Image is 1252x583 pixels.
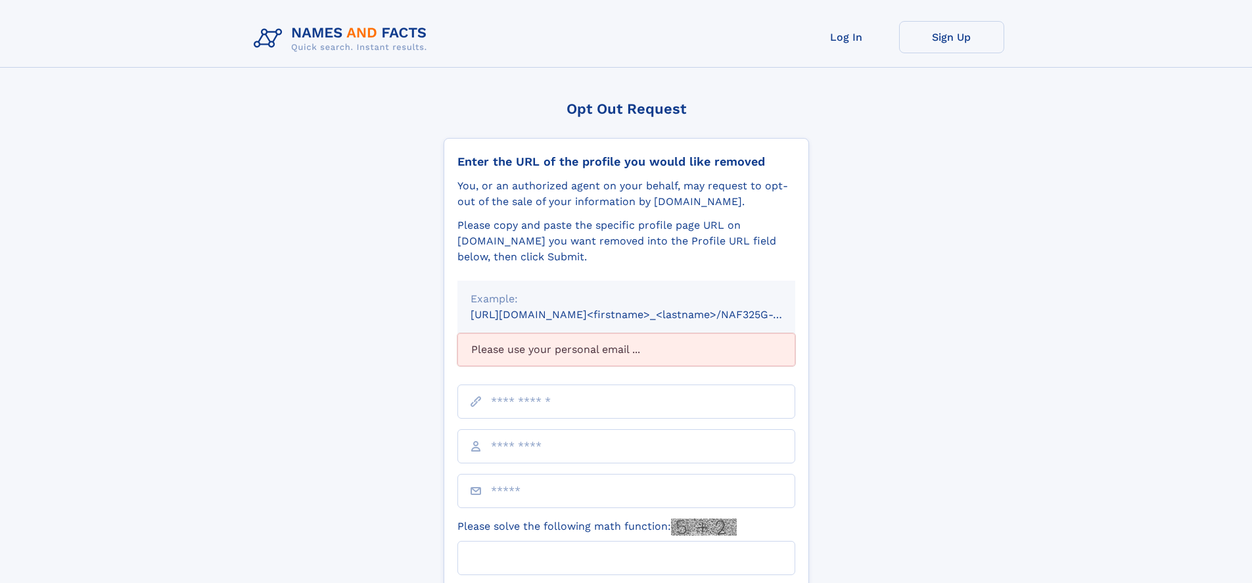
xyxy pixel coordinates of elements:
label: Please solve the following math function: [457,519,737,536]
img: Logo Names and Facts [248,21,438,57]
div: You, or an authorized agent on your behalf, may request to opt-out of the sale of your informatio... [457,178,795,210]
div: Enter the URL of the profile you would like removed [457,154,795,169]
a: Sign Up [899,21,1004,53]
div: Opt Out Request [444,101,809,117]
small: [URL][DOMAIN_NAME]<firstname>_<lastname>/NAF325G-xxxxxxxx [471,308,820,321]
div: Please use your personal email ... [457,333,795,366]
div: Please copy and paste the specific profile page URL on [DOMAIN_NAME] you want removed into the Pr... [457,218,795,265]
a: Log In [794,21,899,53]
div: Example: [471,291,782,307]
